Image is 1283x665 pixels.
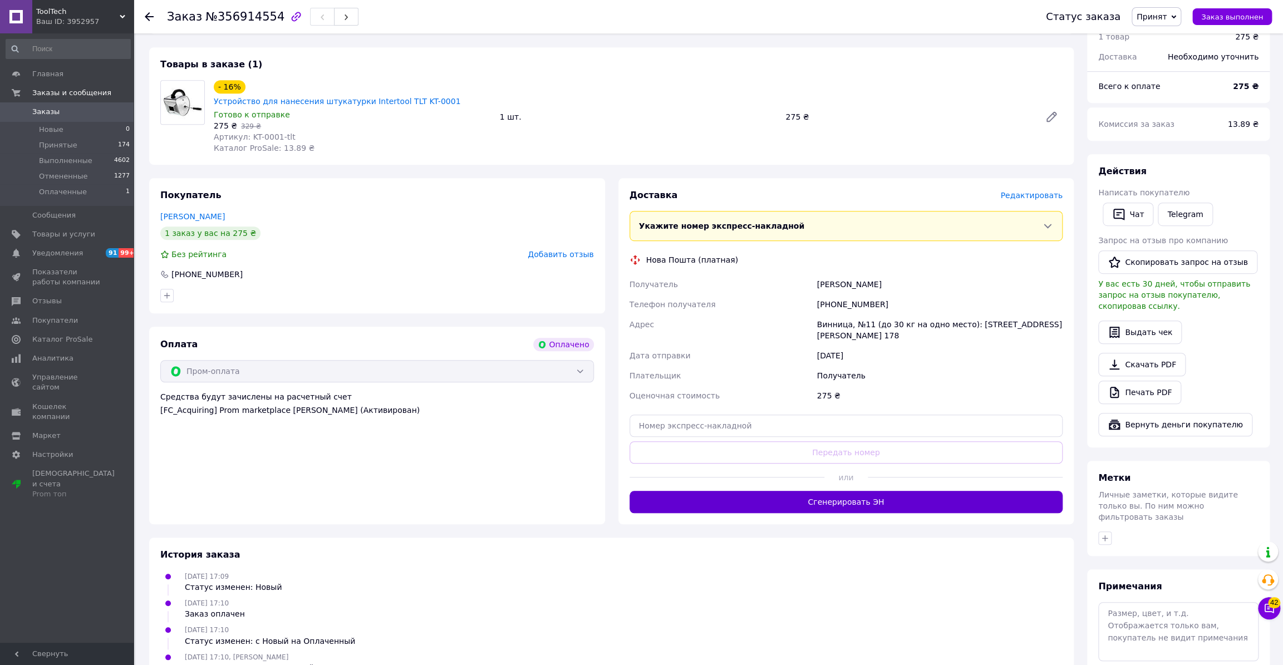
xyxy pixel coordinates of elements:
span: 91 [106,248,119,258]
span: Телефон получателя [630,300,716,309]
span: №356914554 [205,10,284,23]
div: Статус заказа [1046,11,1120,22]
span: Оплаченные [39,187,87,197]
span: Кошелек компании [32,402,103,422]
span: Отзывы [32,296,62,306]
div: Необходимо уточнить [1161,45,1265,69]
div: Получатель [815,366,1065,386]
div: Винница, №11 (до 30 кг на одно место): [STREET_ADDRESS][PERSON_NAME] 178 [815,314,1065,346]
input: Поиск [6,39,131,59]
img: Устройство для нанесения штукатурки Intertool TLT KT-0001 [161,81,204,124]
span: Дата отправки [630,351,691,360]
button: Чат [1103,203,1153,226]
div: 1 шт. [495,109,781,125]
span: Оценочная стоимость [630,391,720,400]
div: 1 заказ у вас на 275 ₴ [160,226,260,240]
span: 99+ [119,248,137,258]
a: Устройство для нанесения штукатурки Intertool TLT KT-0001 [214,97,460,106]
span: Маркет [32,431,61,441]
span: Доставка [630,190,678,200]
span: Товары и услуги [32,229,95,239]
a: Telegram [1158,203,1212,226]
span: Уведомления [32,248,83,258]
button: Чат с покупателем42 [1258,597,1280,619]
span: 1 товар [1098,32,1129,41]
span: Укажите номер экспресс-накладной [639,221,805,230]
span: 4602 [114,156,130,166]
div: [PHONE_NUMBER] [170,269,244,280]
span: [DATE] 17:09 [185,573,229,580]
span: Написать покупателю [1098,188,1189,197]
div: Вернуться назад [145,11,154,22]
div: Prom топ [32,489,115,499]
div: Статус изменен: с Новый на Оплаченный [185,636,355,647]
div: 275 ₴ [815,386,1065,406]
a: Скачать PDF [1098,353,1186,376]
div: Статус изменен: Новый [185,582,282,593]
div: - 16% [214,80,245,93]
span: Отмененные [39,171,87,181]
span: Без рейтинга [171,250,227,259]
span: Сообщения [32,210,76,220]
span: Заказы и сообщения [32,88,111,98]
span: Заказ выполнен [1201,13,1263,21]
span: Получатель [630,280,678,289]
span: Комиссия за заказ [1098,120,1174,129]
button: Скопировать запрос на отзыв [1098,250,1257,274]
span: Запрос на отзыв про компанию [1098,236,1228,245]
span: Каталог ProSale: 13.89 ₴ [214,144,314,152]
div: Средства будут зачислены на расчетный счет [160,391,594,416]
a: [PERSON_NAME] [160,212,225,221]
div: [PERSON_NAME] [815,274,1065,294]
span: Аналитика [32,353,73,363]
div: [FC_Acquiring] Prom marketplace [PERSON_NAME] (Активирован) [160,405,594,416]
span: 329 ₴ [241,122,261,130]
span: Действия [1098,166,1147,176]
span: Личные заметки, которые видите только вы. По ним можно фильтровать заказы [1098,490,1238,521]
div: Нова Пошта (платная) [643,254,741,265]
span: 0 [126,125,130,135]
span: Метки [1098,472,1130,483]
span: Добавить отзыв [528,250,593,259]
span: Артикул: KT-0001-tlt [214,132,296,141]
span: Адрес [630,320,654,329]
span: Принят [1137,12,1167,21]
a: Редактировать [1040,106,1063,128]
span: Примечания [1098,581,1162,592]
span: Покупатели [32,316,78,326]
span: 1 [126,187,130,197]
span: [DATE] 17:10 [185,626,229,634]
span: Каталог ProSale [32,334,92,344]
span: Принятые [39,140,77,150]
div: Оплачено [533,338,593,351]
b: 275 ₴ [1233,82,1259,91]
span: ToolTech [36,7,120,17]
span: [DATE] 17:10, [PERSON_NAME] [185,653,288,661]
div: 275 ₴ [781,109,1036,125]
div: Ваш ID: 3952957 [36,17,134,27]
span: Заказы [32,107,60,117]
input: Номер экспресс-накладной [630,415,1063,437]
span: Покупатель [160,190,221,200]
button: Заказ выполнен [1192,8,1272,25]
span: Главная [32,69,63,79]
span: Плательщик [630,371,681,380]
span: Готово к отправке [214,110,290,119]
span: [DEMOGRAPHIC_DATA] и счета [32,469,115,499]
span: 13.89 ₴ [1228,120,1259,129]
span: Новые [39,125,63,135]
span: или [824,472,868,483]
span: 1277 [114,171,130,181]
div: Заказ оплачен [185,608,245,619]
span: Выполненные [39,156,92,166]
span: Доставка [1098,52,1137,61]
span: Настройки [32,450,73,460]
span: Редактировать [1000,191,1063,200]
a: Печать PDF [1098,381,1181,404]
span: 275 ₴ [214,121,237,130]
span: 174 [118,140,130,150]
div: [PHONE_NUMBER] [815,294,1065,314]
span: Товары в заказе (1) [160,59,262,70]
span: Оплата [160,339,198,349]
span: Показатели работы компании [32,267,103,287]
